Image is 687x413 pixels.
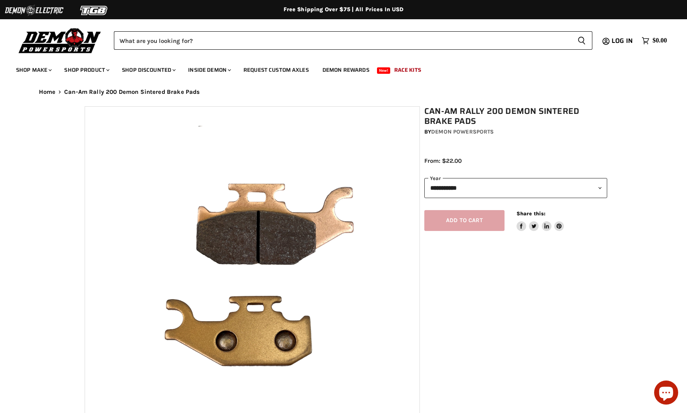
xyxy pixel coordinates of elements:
[316,62,375,78] a: Demon Rewards
[431,128,494,135] a: Demon Powersports
[114,31,571,50] input: Search
[16,26,104,55] img: Demon Powersports
[638,35,671,47] a: $0.00
[388,62,427,78] a: Race Kits
[39,89,56,95] a: Home
[571,31,592,50] button: Search
[612,36,633,46] span: Log in
[608,37,638,45] a: Log in
[58,62,114,78] a: Shop Product
[652,381,681,407] inbox-online-store-chat: Shopify online store chat
[424,178,607,198] select: year
[182,62,236,78] a: Inside Demon
[237,62,315,78] a: Request Custom Axles
[4,3,64,18] img: Demon Electric Logo 2
[10,62,57,78] a: Shop Make
[23,89,665,95] nav: Breadcrumbs
[424,128,607,136] div: by
[517,211,545,217] span: Share this:
[116,62,180,78] a: Shop Discounted
[653,37,667,45] span: $0.00
[424,157,462,164] span: From: $22.00
[424,106,607,126] h1: Can-Am Rally 200 Demon Sintered Brake Pads
[64,89,200,95] span: Can-Am Rally 200 Demon Sintered Brake Pads
[23,6,665,13] div: Free Shipping Over $75 | All Prices In USD
[10,59,665,78] ul: Main menu
[114,31,592,50] form: Product
[377,67,391,74] span: New!
[64,3,124,18] img: TGB Logo 2
[517,210,564,231] aside: Share this:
